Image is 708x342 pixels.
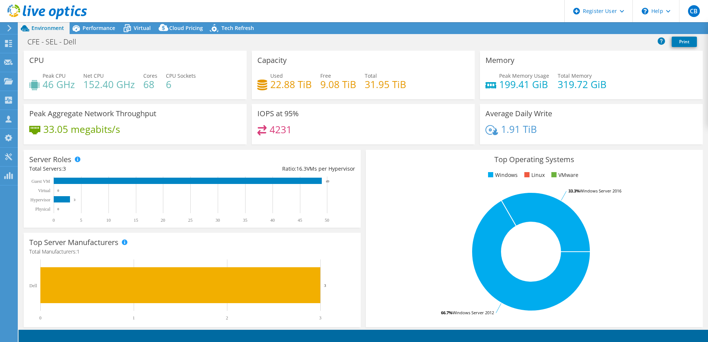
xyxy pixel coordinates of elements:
[270,218,275,223] text: 40
[38,188,51,193] text: Virtual
[568,188,580,194] tspan: 33.3%
[39,315,41,321] text: 0
[558,72,592,79] span: Total Memory
[270,80,312,88] h4: 22.88 TiB
[365,72,377,79] span: Total
[134,24,151,31] span: Virtual
[83,80,135,88] h4: 152.40 GHz
[257,56,287,64] h3: Capacity
[31,24,64,31] span: Environment
[80,218,82,223] text: 5
[29,56,44,64] h3: CPU
[29,110,156,118] h3: Peak Aggregate Network Throughput
[161,218,165,223] text: 20
[257,110,299,118] h3: IOPS at 95%
[57,189,59,192] text: 0
[324,283,326,288] text: 3
[57,207,59,211] text: 0
[31,179,50,184] text: Guest VM
[486,171,518,179] li: Windows
[133,315,135,321] text: 1
[43,125,120,133] h4: 33.05 megabits/s
[216,218,220,223] text: 30
[83,24,115,31] span: Performance
[501,125,537,133] h4: 1.91 TiB
[298,218,302,223] text: 45
[53,218,55,223] text: 0
[296,165,307,172] span: 16.3
[29,238,118,247] h3: Top Server Manufacturers
[485,56,514,64] h3: Memory
[371,155,697,164] h3: Top Operating Systems
[83,72,104,79] span: Net CPU
[24,38,88,46] h1: CFE - SEL - Dell
[522,171,545,179] li: Linux
[226,315,228,321] text: 2
[221,24,254,31] span: Tech Refresh
[43,80,75,88] h4: 46 GHz
[580,188,621,194] tspan: Windows Server 2016
[29,283,37,288] text: Dell
[169,24,203,31] span: Cloud Pricing
[188,218,193,223] text: 25
[320,72,331,79] span: Free
[326,180,330,183] text: 49
[558,80,607,88] h4: 319.72 GiB
[243,218,247,223] text: 35
[270,125,292,134] h4: 4231
[35,207,50,212] text: Physical
[642,8,648,14] svg: \n
[365,80,406,88] h4: 31.95 TiB
[325,218,329,223] text: 50
[43,72,66,79] span: Peak CPU
[319,315,321,321] text: 3
[106,218,111,223] text: 10
[320,80,356,88] h4: 9.08 TiB
[550,171,578,179] li: VMware
[29,155,71,164] h3: Server Roles
[29,248,355,256] h4: Total Manufacturers:
[441,310,452,315] tspan: 66.7%
[74,198,76,202] text: 3
[452,310,494,315] tspan: Windows Server 2012
[29,165,192,173] div: Total Servers:
[499,72,549,79] span: Peak Memory Usage
[143,80,157,88] h4: 68
[485,110,552,118] h3: Average Daily Write
[143,72,157,79] span: Cores
[192,165,355,173] div: Ratio: VMs per Hypervisor
[499,80,549,88] h4: 199.41 GiB
[134,218,138,223] text: 15
[77,248,80,255] span: 1
[30,197,50,202] text: Hypervisor
[166,80,196,88] h4: 6
[672,37,697,47] a: Print
[270,72,283,79] span: Used
[166,72,196,79] span: CPU Sockets
[63,165,66,172] span: 3
[688,5,700,17] span: CB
